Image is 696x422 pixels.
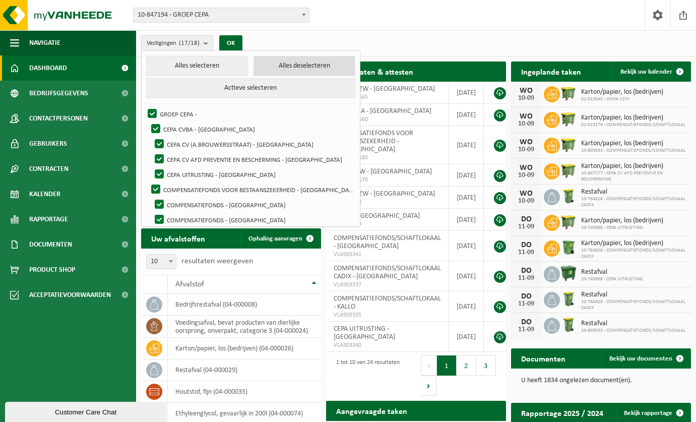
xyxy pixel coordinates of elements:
[612,62,690,82] a: Bekijk uw kalender
[560,136,577,153] img: WB-1100-HPE-GN-51
[516,190,536,198] div: WO
[153,137,355,152] label: CEPA CV (A.BROUWERSSTRAAT) - [GEOGRAPHIC_DATA]
[254,56,355,76] button: Alles deselecteren
[449,322,484,352] td: [DATE]
[620,69,672,75] span: Bekijk uw kalender
[326,62,423,81] h2: Certificaten & attesten
[149,182,355,197] label: COMPENSATIEFONDS VOOR BESTAANSZEKERHEID - [GEOGRAPHIC_DATA]
[334,168,432,175] span: OCHA VZW - [GEOGRAPHIC_DATA]
[334,311,441,319] span: VLA903335
[560,162,577,179] img: WB-1100-HPE-GN-50
[516,267,536,275] div: DO
[560,213,577,230] img: WB-1100-HPE-GN-50
[560,110,577,128] img: WB-1100-HPE-GN-50
[181,257,253,265] label: resultaten weergeven
[511,348,576,368] h2: Documenten
[149,122,355,137] label: CEPA CVBA - [GEOGRAPHIC_DATA]
[146,254,176,269] span: 10
[29,207,68,232] span: Rapportage
[449,187,484,209] td: [DATE]
[457,355,476,376] button: 2
[560,239,577,256] img: WB-0370-HPE-GN-51
[516,275,536,282] div: 11-09
[334,154,441,162] span: RED25003580
[581,268,643,276] span: Restafval
[334,325,395,341] span: CEPA UITRUSTING - [GEOGRAPHIC_DATA]
[334,251,441,259] span: VLA903341
[516,146,536,153] div: 10-09
[581,196,686,208] span: 10-764928 - COMPENSATIEFONDS/SCHAFTLOKAAL CADIX
[521,377,681,384] p: U heeft 1834 ongelezen document(en).
[449,291,484,322] td: [DATE]
[516,249,536,256] div: 11-09
[146,78,355,98] button: Actieve selecteren
[29,55,67,81] span: Dashboard
[560,265,577,282] img: WB-1100-HPE-GN-01
[334,115,441,124] span: RED25003560
[334,176,441,184] span: RED25003570
[516,198,536,205] div: 10-09
[601,348,690,369] a: Bekijk uw documenten
[153,197,355,212] label: COMPENSATIEFONDS - [GEOGRAPHIC_DATA]
[334,341,441,349] span: VLA903340
[29,257,75,282] span: Product Shop
[334,281,441,289] span: VLA903337
[334,190,435,198] span: SIWHA VZW - [GEOGRAPHIC_DATA]
[334,295,441,311] span: COMPENSATIEFONDS/SCHAFTLOKAAL - KALLO
[331,354,400,397] div: 1 tot 10 van 24 resultaten
[516,164,536,172] div: WO
[334,220,441,228] span: VLA903339
[581,122,685,128] span: 02-013176 - COMPENSATIEFONDS/SCHAFTLOKAAL
[153,167,355,182] label: CEPA UITRUSTING - [GEOGRAPHIC_DATA]
[581,320,685,328] span: Restafval
[476,355,496,376] button: 3
[421,355,437,376] button: Previous
[29,182,60,207] span: Kalender
[581,276,643,282] span: 10-740968 - CEPA UITRUSTING
[421,376,436,396] button: Next
[581,96,663,102] span: 02-013045 - OCHA VZW
[581,299,686,311] span: 10-764928 - COMPENSATIEFONDS/SCHAFTLOKAAL CADIX
[581,217,663,225] span: Karton/papier, los (bedrijven)
[560,85,577,102] img: WB-1100-HPE-GN-50
[168,381,321,403] td: houtstof, fijn (04-000035)
[29,81,88,106] span: Bedrijfsgegevens
[153,212,355,227] label: COMPENSATIEFONDS - [GEOGRAPHIC_DATA]
[326,401,417,420] h2: Aangevraagde taken
[175,280,204,288] span: Afvalstof
[581,170,686,183] span: 10-847177 - CEPA CV AFD PREVENTIE EN BESCHERMING
[168,359,321,381] td: restafval (04-000029)
[449,104,484,126] td: [DATE]
[581,140,685,148] span: Karton/papier, los (bedrijven)
[5,400,168,422] iframe: chat widget
[581,114,685,122] span: Karton/papier, los (bedrijven)
[29,131,67,156] span: Gebruikers
[334,212,420,220] span: SIWHA - [GEOGRAPHIC_DATA]
[334,198,441,206] span: VLA903338
[141,228,215,248] h2: Uw afvalstoffen
[29,282,111,308] span: Acceptatievoorwaarden
[516,292,536,300] div: DO
[581,88,663,96] span: Karton/papier, los (bedrijven)
[516,215,536,223] div: DO
[29,30,60,55] span: Navigatie
[133,8,309,23] span: 10-847194 - GROEP CEPA
[147,36,200,51] span: Vestigingen
[449,164,484,187] td: [DATE]
[179,40,200,46] count: (17/18)
[168,294,321,316] td: bedrijfsrestafval (04-000008)
[516,172,536,179] div: 10-09
[29,106,88,131] span: Contactpersonen
[146,106,355,122] label: GROEP CEPA -
[334,130,413,153] span: COMPENSATIEFONDS VOOR BESTAANSZEKERHEID - [GEOGRAPHIC_DATA]
[516,223,536,230] div: 11-09
[581,328,685,334] span: 10-803633 - COMPENSATIEFONDS/SCHAFTLOKAAL
[581,188,686,196] span: Restafval
[449,261,484,291] td: [DATE]
[334,107,431,115] span: CEPA CVBA - [GEOGRAPHIC_DATA]
[168,316,321,338] td: voedingsafval, bevat producten van dierlijke oorsprong, onverpakt, categorie 3 (04-000024)
[581,291,686,299] span: Restafval
[437,355,457,376] button: 1
[147,255,176,269] span: 10
[449,82,484,104] td: [DATE]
